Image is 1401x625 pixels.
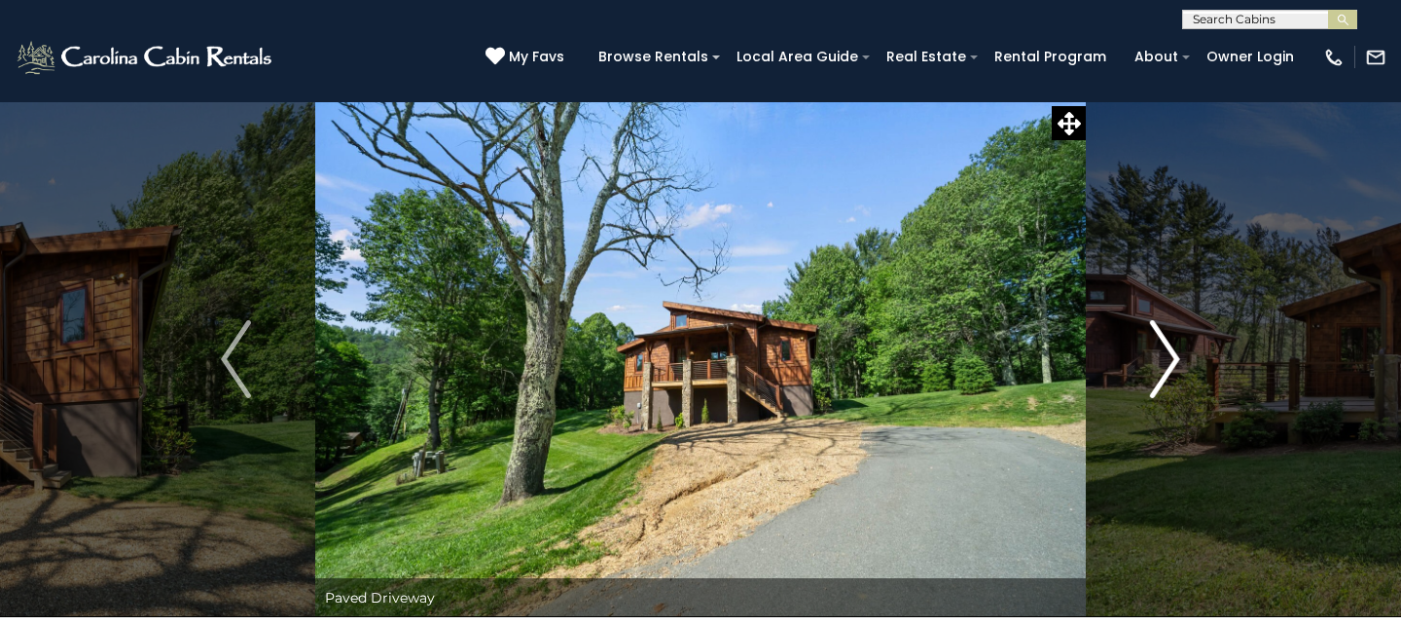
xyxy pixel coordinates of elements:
[1365,47,1386,68] img: mail-regular-white.png
[315,578,1086,617] div: Paved Driveway
[509,47,564,67] span: My Favs
[1125,42,1188,72] a: About
[1086,101,1244,617] button: Next
[1197,42,1304,72] a: Owner Login
[485,47,569,68] a: My Favs
[589,42,718,72] a: Browse Rentals
[157,101,315,617] button: Previous
[1323,47,1345,68] img: phone-regular-white.png
[15,38,277,77] img: White-1-2.png
[1150,320,1179,398] img: arrow
[221,320,250,398] img: arrow
[985,42,1116,72] a: Rental Program
[727,42,868,72] a: Local Area Guide
[877,42,976,72] a: Real Estate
